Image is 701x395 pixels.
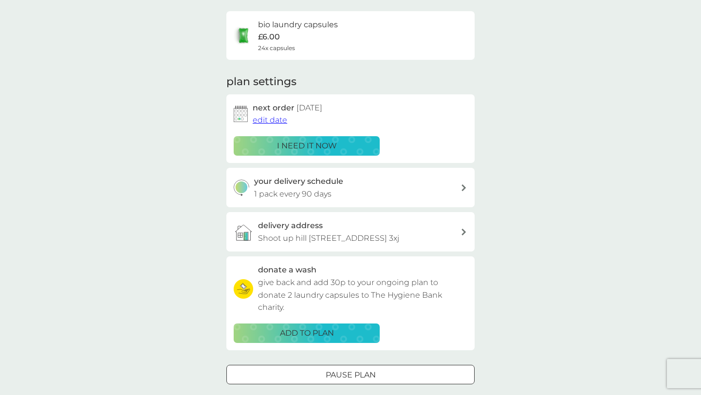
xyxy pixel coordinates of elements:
[258,31,280,43] p: £6.00
[253,102,322,114] h2: next order
[254,175,343,188] h3: your delivery schedule
[253,114,287,126] button: edit date
[234,26,253,45] img: bio laundry capsules
[296,103,322,112] span: [DATE]
[258,276,467,314] p: give back and add 30p to your ongoing plan to donate 2 laundry capsules to The Hygiene Bank charity.
[326,369,376,381] p: Pause plan
[277,140,337,152] p: i need it now
[258,264,316,276] h3: donate a wash
[226,365,475,384] button: Pause plan
[258,18,338,31] h6: bio laundry capsules
[226,74,296,90] h2: plan settings
[258,43,295,53] span: 24x capsules
[253,115,287,125] span: edit date
[234,136,380,156] button: i need it now
[258,232,399,245] p: Shoot up hill [STREET_ADDRESS] 3xj
[258,219,323,232] h3: delivery address
[226,212,475,251] a: delivery addressShoot up hill [STREET_ADDRESS] 3xj
[234,323,380,343] button: ADD TO PLAN
[226,168,475,207] button: your delivery schedule1 pack every 90 days
[280,327,334,340] p: ADD TO PLAN
[254,188,332,200] p: 1 pack every 90 days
